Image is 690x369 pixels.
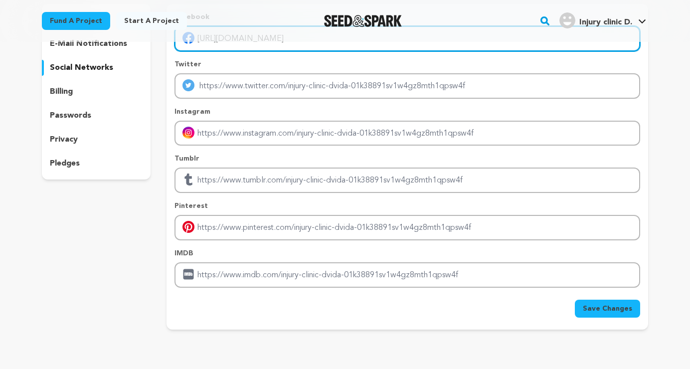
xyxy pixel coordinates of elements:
[559,12,632,28] div: Injury clinic D.'s Profile
[50,134,78,146] p: privacy
[182,174,194,185] img: tumblr.svg
[174,59,640,69] p: Twitter
[579,18,632,26] span: Injury clinic D.
[50,158,80,170] p: pledges
[174,248,640,258] p: IMDB
[42,108,151,124] button: passwords
[174,73,640,99] input: Enter twitter profile link
[559,12,575,28] img: user.png
[557,10,648,28] a: Injury clinic D.'s Profile
[583,304,632,314] span: Save Changes
[42,36,151,52] button: e-mail notifications
[42,84,151,100] button: billing
[174,121,640,146] input: Enter instagram handle link
[42,12,110,30] a: Fund a project
[324,15,402,27] a: Seed&Spark Homepage
[174,154,640,164] p: Tumblr
[182,127,194,139] img: instagram-mobile.svg
[557,10,648,31] span: Injury clinic D.'s Profile
[50,110,91,122] p: passwords
[50,86,73,98] p: billing
[42,132,151,148] button: privacy
[182,221,194,233] img: pinterest-mobile.svg
[174,107,640,117] p: Instagram
[50,38,127,50] p: e-mail notifications
[116,12,187,30] a: Start a project
[50,62,113,74] p: social networks
[182,79,194,91] img: twitter-mobile.svg
[42,156,151,172] button: pledges
[174,215,640,240] input: Enter pinterest profile link
[575,300,640,318] button: Save Changes
[174,262,640,288] input: Enter IMDB profile link
[182,268,194,280] img: imdb.svg
[174,168,640,193] input: Enter tubmlr profile link
[174,201,640,211] p: Pinterest
[42,60,151,76] button: social networks
[324,15,402,27] img: Seed&Spark Logo Dark Mode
